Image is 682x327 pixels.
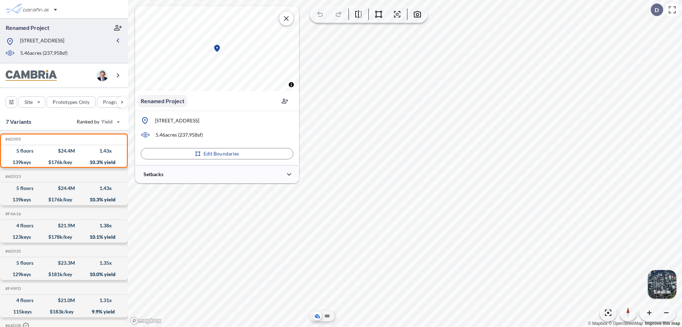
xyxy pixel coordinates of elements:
[313,312,321,320] button: Aerial View
[323,312,331,320] button: Site Plan
[4,286,21,291] h5: Click to copy the code
[648,270,676,299] img: Switcher Image
[289,81,293,89] span: Toggle attribution
[648,270,676,299] button: Switcher ImageSatellite
[4,174,21,179] h5: Click to copy the code
[6,70,57,81] img: BrandImage
[141,148,293,159] button: Edit Boundaries
[4,249,21,254] h5: Click to copy the code
[655,7,659,13] p: D
[130,317,161,325] a: Mapbox homepage
[6,24,49,32] p: Renamed Project
[6,117,32,126] p: 7 Variants
[287,80,296,89] button: Toggle attribution
[101,118,113,125] span: Yield
[4,211,21,216] h5: Click to copy the code
[141,97,184,105] p: Renamed Project
[20,37,64,46] p: [STREET_ADDRESS]
[25,99,33,106] p: Site
[588,321,607,326] a: Mapbox
[47,96,96,108] button: Prototypes Only
[144,171,163,178] p: Setbacks
[608,321,643,326] a: OpenStreetMap
[645,321,680,326] a: Improve this map
[97,96,135,108] button: Program
[97,70,108,81] img: user logo
[103,99,123,106] p: Program
[53,99,90,106] p: Prototypes Only
[213,44,221,53] div: Map marker
[4,137,21,142] h5: Click to copy the code
[204,150,239,157] p: Edit Boundaries
[135,6,299,91] canvas: Map
[71,116,124,127] button: Ranked by Yield
[155,117,199,124] p: [STREET_ADDRESS]
[156,131,203,138] p: 5.46 acres ( 237,958 sf)
[18,96,45,108] button: Site
[20,49,67,57] p: 5.46 acres ( 237,958 sf)
[654,289,671,295] p: Satellite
